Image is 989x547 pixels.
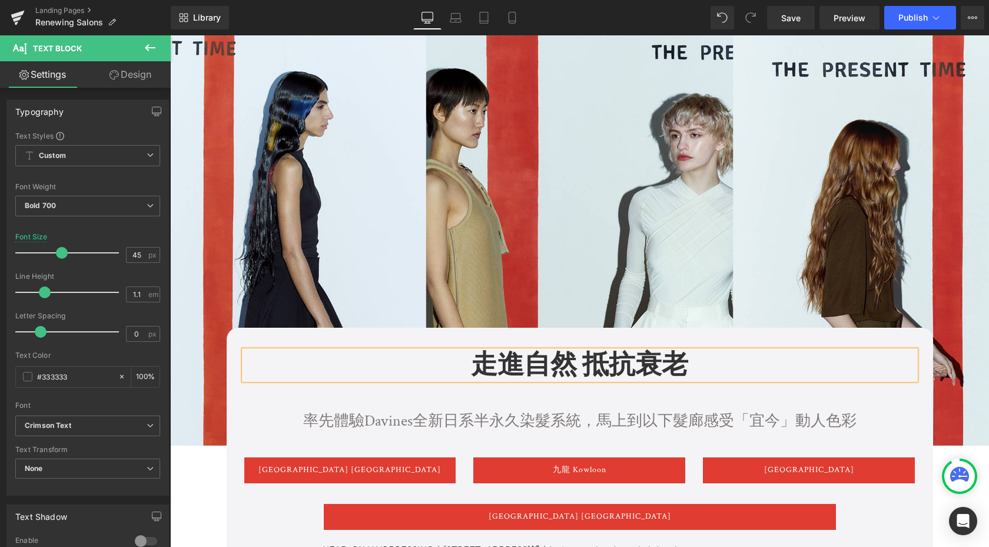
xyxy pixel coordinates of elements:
span: [GEOGRAPHIC_DATA] [GEOGRAPHIC_DATA] [318,476,501,486]
input: Color [37,370,112,383]
button: Redo [739,6,762,29]
div: Text Transform [15,446,160,454]
i: Crimson Text [25,421,71,431]
span: [GEOGRAPHIC_DATA] [GEOGRAPHIC_DATA] [88,430,271,440]
a: [GEOGRAPHIC_DATA] [GEOGRAPHIC_DATA] [154,469,666,495]
a: [GEOGRAPHIC_DATA] [GEOGRAPHIC_DATA] [74,422,286,448]
a: Laptop [442,6,470,29]
span: Preview [834,12,865,24]
div: % [131,367,160,387]
a: Mobile [498,6,526,29]
div: Font Size [15,233,48,241]
b: Custom [39,151,66,161]
div: Typography [15,100,64,117]
div: Font Weight [15,183,160,191]
span: Library [193,12,221,23]
a: 九龍 Kowloon [303,422,515,448]
p: 走進自然 抵抗衰老 [74,315,745,345]
a: Tablet [470,6,498,29]
b: None [25,464,43,473]
span: em [148,291,158,298]
b: Bold 700 [25,201,56,210]
a: Landing Pages [35,6,171,15]
div: Font [15,401,160,410]
div: Open Intercom Messenger [949,507,977,535]
span: 九龍 Kowloon [383,430,436,440]
p: 率先體驗Davines全新日系半永久染髮系統，馬上到以下髮廊感受「宜今」動人色彩 [65,374,754,398]
span: Save [781,12,801,24]
div: Text Shadow [15,505,67,522]
a: Instagram: head_on_hairdressing [379,509,517,520]
a: Preview [819,6,880,29]
span: Text Block [33,44,82,53]
span: Publish [898,13,928,22]
p: HEAD-ON HAIRDRESSING｜[STREET_ADDRESS]鋪｜ [152,509,665,522]
button: Publish [884,6,956,29]
a: New Library [171,6,229,29]
a: [GEOGRAPHIC_DATA] [533,422,745,448]
div: Text Styles [15,131,160,140]
span: [GEOGRAPHIC_DATA] [594,430,684,440]
button: Undo [711,6,734,29]
div: Line Height [15,272,160,281]
div: Letter Spacing [15,312,160,320]
a: Desktop [413,6,442,29]
span: Renewing Salons [35,18,103,27]
span: px [148,251,158,259]
button: More [961,6,984,29]
span: px [148,330,158,338]
a: Design [88,61,173,88]
div: Text Color [15,351,160,360]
